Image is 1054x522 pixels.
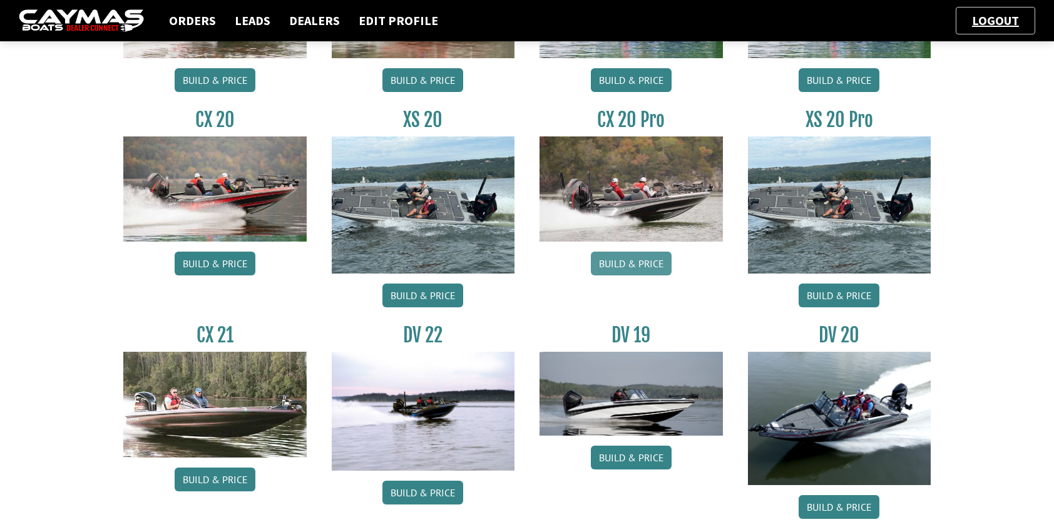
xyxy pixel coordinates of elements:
[799,495,879,519] a: Build & Price
[123,108,307,131] h3: CX 20
[591,68,672,92] a: Build & Price
[966,13,1025,28] a: Logout
[540,352,723,436] img: dv-19-ban_from_website_for_caymas_connect.png
[352,13,444,29] a: Edit Profile
[283,13,346,29] a: Dealers
[799,68,879,92] a: Build & Price
[540,136,723,242] img: CX-20Pro_thumbnail.jpg
[175,68,255,92] a: Build & Price
[175,252,255,275] a: Build & Price
[332,108,515,131] h3: XS 20
[382,284,463,307] a: Build & Price
[332,324,515,347] h3: DV 22
[591,252,672,275] a: Build & Price
[748,352,931,485] img: DV_20_from_website_for_caymas_connect.png
[748,324,931,347] h3: DV 20
[163,13,222,29] a: Orders
[748,136,931,274] img: XS_20_resized.jpg
[123,324,307,347] h3: CX 21
[332,352,515,471] img: DV22_original_motor_cropped_for_caymas_connect.jpg
[123,352,307,457] img: CX21_thumb.jpg
[382,68,463,92] a: Build & Price
[332,136,515,274] img: XS_20_resized.jpg
[123,136,307,242] img: CX-20_thumbnail.jpg
[382,481,463,504] a: Build & Price
[228,13,277,29] a: Leads
[540,108,723,131] h3: CX 20 Pro
[19,9,144,33] img: caymas-dealer-connect-2ed40d3bc7270c1d8d7ffb4b79bf05adc795679939227970def78ec6f6c03838.gif
[175,468,255,491] a: Build & Price
[540,324,723,347] h3: DV 19
[748,108,931,131] h3: XS 20 Pro
[799,284,879,307] a: Build & Price
[591,446,672,469] a: Build & Price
